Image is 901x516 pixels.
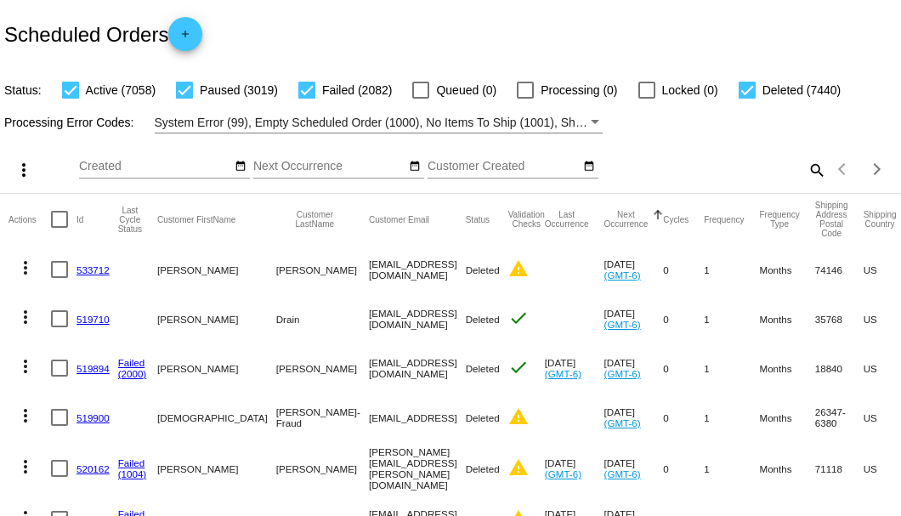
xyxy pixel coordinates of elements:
[15,307,36,327] mat-icon: more_vert
[118,357,145,368] a: Failed
[369,393,466,442] mat-cell: [EMAIL_ADDRESS]
[466,214,490,224] button: Change sorting for Status
[759,245,814,294] mat-cell: Months
[604,343,664,393] mat-cell: [DATE]
[369,214,429,224] button: Change sorting for CustomerEmail
[759,442,814,495] mat-cell: Months
[704,393,759,442] mat-cell: 1
[541,80,617,100] span: Processing (0)
[157,393,276,442] mat-cell: [DEMOGRAPHIC_DATA]
[15,258,36,278] mat-icon: more_vert
[704,343,759,393] mat-cell: 1
[369,442,466,495] mat-cell: [PERSON_NAME][EMAIL_ADDRESS][PERSON_NAME][DOMAIN_NAME]
[604,468,641,479] a: (GMT-6)
[157,214,235,224] button: Change sorting for CustomerFirstName
[704,245,759,294] mat-cell: 1
[14,160,34,180] mat-icon: more_vert
[704,214,744,224] button: Change sorting for Frequency
[604,368,641,379] a: (GMT-6)
[369,245,466,294] mat-cell: [EMAIL_ADDRESS][DOMAIN_NAME]
[604,442,664,495] mat-cell: [DATE]
[369,294,466,343] mat-cell: [EMAIL_ADDRESS][DOMAIN_NAME]
[815,393,864,442] mat-cell: 26347-6380
[826,152,860,186] button: Previous page
[276,393,369,442] mat-cell: [PERSON_NAME]- Fraud
[815,201,848,238] button: Change sorting for ShippingPostcode
[815,343,864,393] mat-cell: 18840
[604,245,664,294] mat-cell: [DATE]
[466,412,500,423] span: Deleted
[662,80,718,100] span: Locked (0)
[545,210,589,229] button: Change sorting for LastOccurrenceUtc
[76,463,110,474] a: 520162
[79,160,232,173] input: Created
[815,442,864,495] mat-cell: 71118
[15,456,36,477] mat-icon: more_vert
[545,368,581,379] a: (GMT-6)
[276,210,354,229] button: Change sorting for CustomerLastName
[508,258,529,279] mat-icon: warning
[604,319,641,330] a: (GMT-6)
[235,160,246,173] mat-icon: date_range
[508,457,529,478] mat-icon: warning
[663,214,688,224] button: Change sorting for Cycles
[604,417,641,428] a: (GMT-6)
[76,314,110,325] a: 519710
[175,28,195,48] mat-icon: add
[466,363,500,374] span: Deleted
[759,210,799,229] button: Change sorting for FrequencyType
[436,80,496,100] span: Queued (0)
[759,393,814,442] mat-cell: Months
[604,294,664,343] mat-cell: [DATE]
[276,442,369,495] mat-cell: [PERSON_NAME]
[815,245,864,294] mat-cell: 74146
[663,294,704,343] mat-cell: 0
[508,357,529,377] mat-icon: check
[8,194,51,245] mat-header-cell: Actions
[604,210,649,229] button: Change sorting for NextOccurrenceUtc
[76,412,110,423] a: 519900
[545,442,604,495] mat-cell: [DATE]
[409,160,421,173] mat-icon: date_range
[815,294,864,343] mat-cell: 35768
[157,442,276,495] mat-cell: [PERSON_NAME]
[508,308,529,328] mat-icon: check
[4,116,134,129] span: Processing Error Codes:
[604,393,664,442] mat-cell: [DATE]
[200,80,278,100] span: Paused (3019)
[806,156,826,183] mat-icon: search
[663,442,704,495] mat-cell: 0
[466,463,500,474] span: Deleted
[276,294,369,343] mat-cell: Drain
[762,80,841,100] span: Deleted (7440)
[428,160,581,173] input: Customer Created
[76,264,110,275] a: 533712
[155,112,603,133] mat-select: Filter by Processing Error Codes
[663,245,704,294] mat-cell: 0
[86,80,156,100] span: Active (7058)
[276,343,369,393] mat-cell: [PERSON_NAME]
[545,343,604,393] mat-cell: [DATE]
[466,314,500,325] span: Deleted
[118,368,147,379] a: (2000)
[545,468,581,479] a: (GMT-6)
[369,343,466,393] mat-cell: [EMAIL_ADDRESS][DOMAIN_NAME]
[157,343,276,393] mat-cell: [PERSON_NAME]
[15,405,36,426] mat-icon: more_vert
[76,363,110,374] a: 519894
[4,83,42,97] span: Status:
[583,160,595,173] mat-icon: date_range
[4,17,202,51] h2: Scheduled Orders
[704,294,759,343] mat-cell: 1
[322,80,393,100] span: Failed (2082)
[466,264,500,275] span: Deleted
[508,406,529,427] mat-icon: warning
[663,343,704,393] mat-cell: 0
[759,294,814,343] mat-cell: Months
[15,356,36,377] mat-icon: more_vert
[508,194,545,245] mat-header-cell: Validation Checks
[118,457,145,468] a: Failed
[864,210,897,229] button: Change sorting for ShippingCountry
[157,245,276,294] mat-cell: [PERSON_NAME]
[663,393,704,442] mat-cell: 0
